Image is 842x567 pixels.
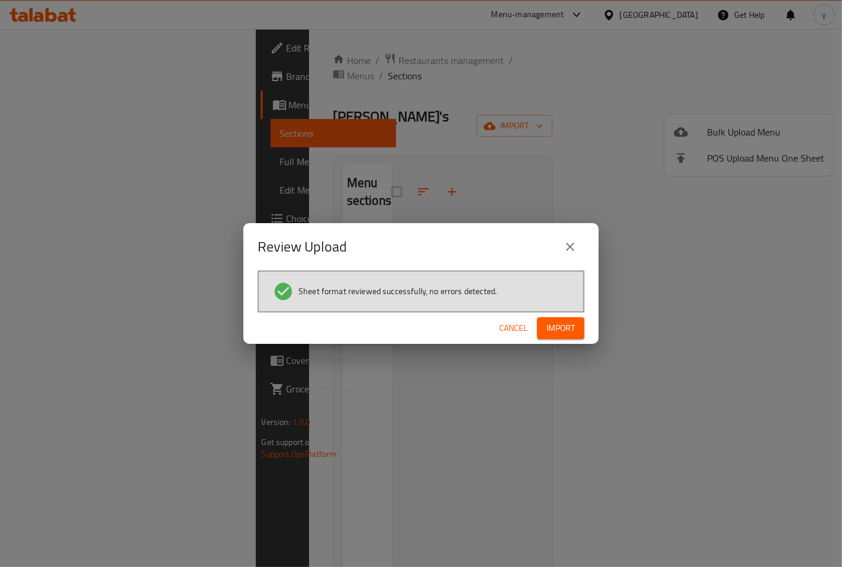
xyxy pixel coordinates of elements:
[494,317,532,339] button: Cancel
[499,321,528,336] span: Cancel
[547,321,575,336] span: Import
[556,233,584,261] button: close
[258,237,347,256] h2: Review Upload
[298,285,497,297] span: Sheet format reviewed successfully, no errors detected.
[537,317,584,339] button: Import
